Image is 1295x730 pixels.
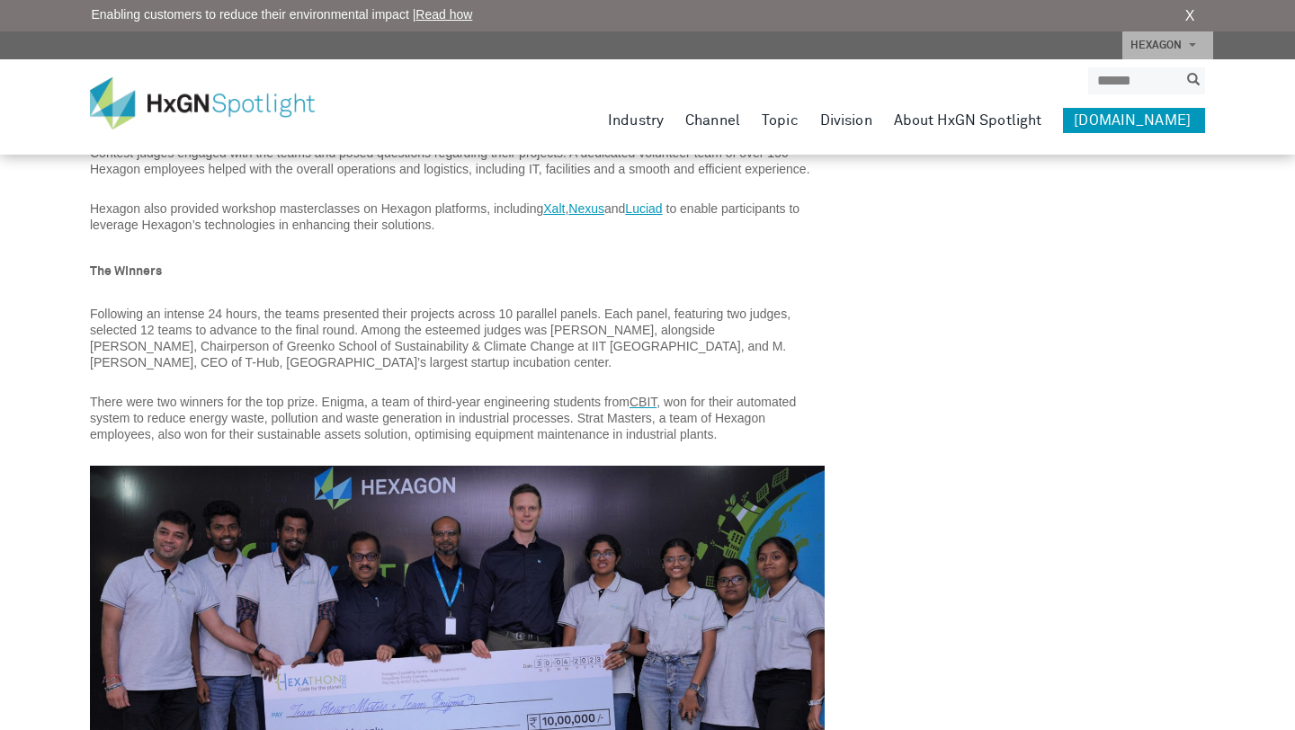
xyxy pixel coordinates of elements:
[90,307,790,369] span: Following an intense 24 hours, the teams presented their projects across 10 parallel panels. Each...
[90,201,666,216] span: Hexagon also provided workshop masterclasses on Hexagon platforms, including , and
[1063,108,1205,133] a: [DOMAIN_NAME]
[92,5,473,24] span: Enabling customers to reduce their environmental impact |
[415,7,472,22] a: Read how
[543,201,565,216] a: Xalt
[630,395,656,409] a: CBIT
[685,108,740,133] a: Channel
[820,108,872,133] a: Division
[90,265,162,278] span: The Winners
[608,108,664,133] a: Industry
[90,201,799,232] span: to enable participants to leverage Hexagon’s technologies in enhancing their solutions.
[1122,31,1213,59] a: HEXAGON
[90,146,810,176] span: Contest judges engaged with the teams and posed questions regarding their projects. A dedicated v...
[90,77,342,129] img: HxGN Spotlight
[90,395,630,409] span: There were two winners for the top prize. Enigma, a team of third-year engineering students from
[90,395,796,441] span: , won for their automated system to reduce energy waste, pollution and waste generation in indust...
[625,201,662,216] a: Luciad
[894,108,1042,133] a: About HxGN Spotlight
[762,108,799,133] a: Topic
[568,201,604,216] a: Nexus
[1185,5,1195,27] a: X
